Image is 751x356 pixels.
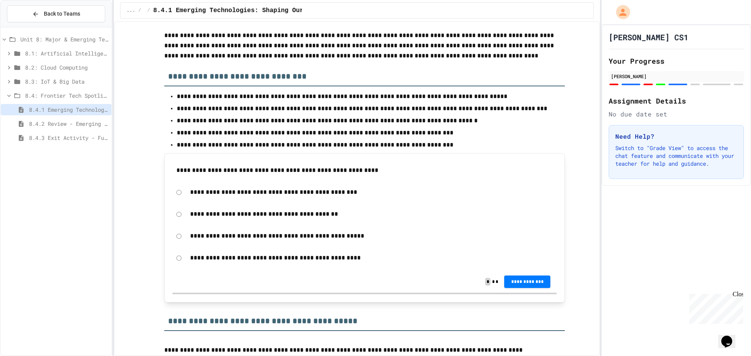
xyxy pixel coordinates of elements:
[615,144,737,168] p: Switch to "Grade View" to access the chat feature and communicate with your teacher for help and ...
[25,91,108,100] span: 8.4: Frontier Tech Spotlight
[608,3,632,21] div: My Account
[718,325,743,348] iframe: chat widget
[127,7,135,14] span: ...
[25,49,108,57] span: 8.1: Artificial Intelligence Basics
[44,10,80,18] span: Back to Teams
[29,134,108,142] span: 8.4.3 Exit Activity - Future Tech Challenge
[609,109,744,119] div: No due date set
[609,32,688,43] h1: [PERSON_NAME] CS1
[138,7,141,14] span: /
[25,77,108,86] span: 8.3: IoT & Big Data
[611,73,742,80] div: [PERSON_NAME]
[25,63,108,72] span: 8.2: Cloud Computing
[3,3,54,50] div: Chat with us now!Close
[153,6,360,15] span: 8.4.1 Emerging Technologies: Shaping Our Digital Future
[609,95,744,106] h2: Assignment Details
[29,106,108,114] span: 8.4.1 Emerging Technologies: Shaping Our Digital Future
[147,7,150,14] span: /
[615,132,737,141] h3: Need Help?
[609,55,744,66] h2: Your Progress
[20,35,108,43] span: Unit 8: Major & Emerging Technologies
[29,120,108,128] span: 8.4.2 Review - Emerging Technologies: Shaping Our Digital Future
[686,291,743,324] iframe: chat widget
[7,5,105,22] button: Back to Teams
